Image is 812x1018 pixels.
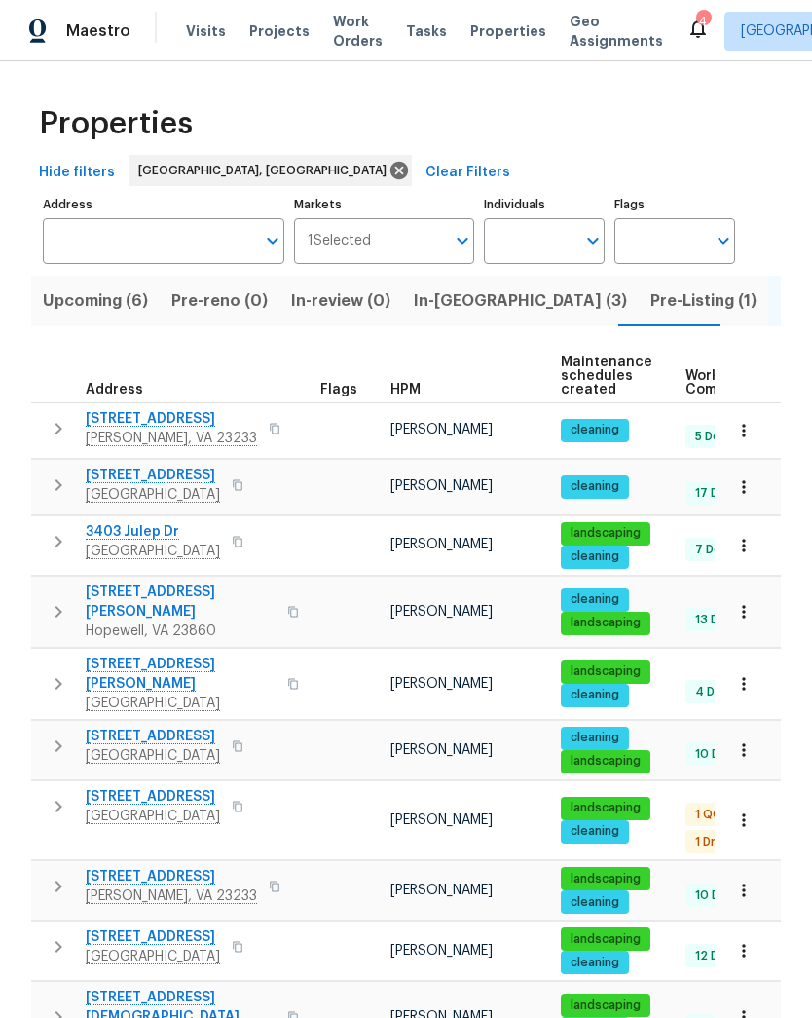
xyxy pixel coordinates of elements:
[171,287,268,315] span: Pre-reno (0)
[579,227,607,254] button: Open
[563,894,627,911] span: cleaning
[687,542,744,558] span: 7 Done
[39,161,115,185] span: Hide filters
[563,525,648,542] span: landscaping
[563,753,648,770] span: landscaping
[650,287,757,315] span: Pre-Listing (1)
[425,161,510,185] span: Clear Filters
[685,369,808,396] span: Work Order Completion
[570,12,663,51] span: Geo Assignments
[687,807,729,823] span: 1 QC
[563,591,627,608] span: cleaning
[186,21,226,41] span: Visits
[687,746,750,763] span: 10 Done
[294,199,475,210] label: Markets
[43,287,148,315] span: Upcoming (6)
[86,583,276,622] span: [STREET_ADDRESS][PERSON_NAME]
[333,12,383,51] span: Work Orders
[291,287,390,315] span: In-review (0)
[563,931,648,948] span: landscaping
[390,743,493,757] span: [PERSON_NAME]
[259,227,286,254] button: Open
[563,730,627,746] span: cleaning
[696,12,710,31] div: 4
[687,684,745,700] span: 4 Done
[563,823,627,840] span: cleaning
[390,813,493,827] span: [PERSON_NAME]
[129,155,412,186] div: [GEOGRAPHIC_DATA], [GEOGRAPHIC_DATA]
[563,478,627,495] span: cleaning
[390,884,493,897] span: [PERSON_NAME]
[249,21,310,41] span: Projects
[563,615,648,631] span: landscaping
[66,21,130,41] span: Maestro
[43,199,284,210] label: Address
[563,871,648,887] span: landscaping
[563,800,648,816] span: landscaping
[614,199,735,210] label: Flags
[320,383,357,396] span: Flags
[86,622,276,641] span: Hopewell, VA 23860
[138,161,394,180] span: [GEOGRAPHIC_DATA], [GEOGRAPHIC_DATA]
[390,383,421,396] span: HPM
[414,287,627,315] span: In-[GEOGRAPHIC_DATA] (3)
[484,199,605,210] label: Individuals
[406,24,447,38] span: Tasks
[86,383,143,396] span: Address
[563,998,648,1014] span: landscaping
[687,834,742,850] span: 1 Draft
[39,114,193,133] span: Properties
[390,423,493,436] span: [PERSON_NAME]
[390,538,493,551] span: [PERSON_NAME]
[390,944,493,958] span: [PERSON_NAME]
[710,227,737,254] button: Open
[31,155,123,191] button: Hide filters
[687,612,749,628] span: 13 Done
[563,687,627,703] span: cleaning
[687,887,750,904] span: 10 Done
[390,479,493,493] span: [PERSON_NAME]
[390,677,493,691] span: [PERSON_NAME]
[470,21,546,41] span: Properties
[308,233,371,249] span: 1 Selected
[563,422,627,438] span: cleaning
[449,227,476,254] button: Open
[390,605,493,619] span: [PERSON_NAME]
[563,663,648,680] span: landscaping
[563,548,627,565] span: cleaning
[418,155,518,191] button: Clear Filters
[687,485,749,502] span: 17 Done
[563,955,627,971] span: cleaning
[561,356,652,396] span: Maintenance schedules created
[687,948,749,964] span: 12 Done
[687,429,743,445] span: 5 Done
